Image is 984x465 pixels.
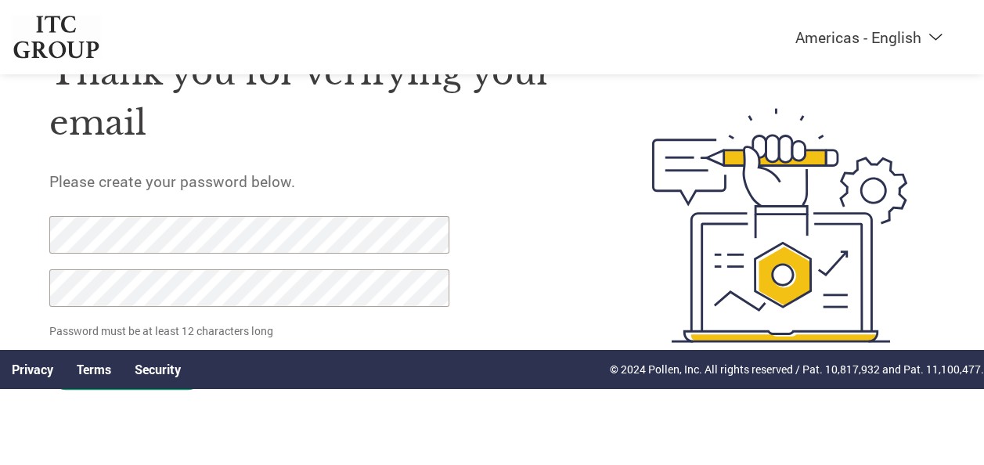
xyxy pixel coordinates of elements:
[49,323,453,339] p: Password must be at least 12 characters long
[12,16,101,59] img: ITC Group
[610,361,984,377] p: © 2024 Pollen, Inc. All rights reserved / Pat. 10,817,932 and Pat. 11,100,477.
[49,48,581,149] h1: Thank you for verifying your email
[625,25,935,426] img: create-password
[12,361,53,377] a: Privacy
[49,171,581,191] h5: Please create your password below.
[135,361,181,377] a: Security
[77,361,111,377] a: Terms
